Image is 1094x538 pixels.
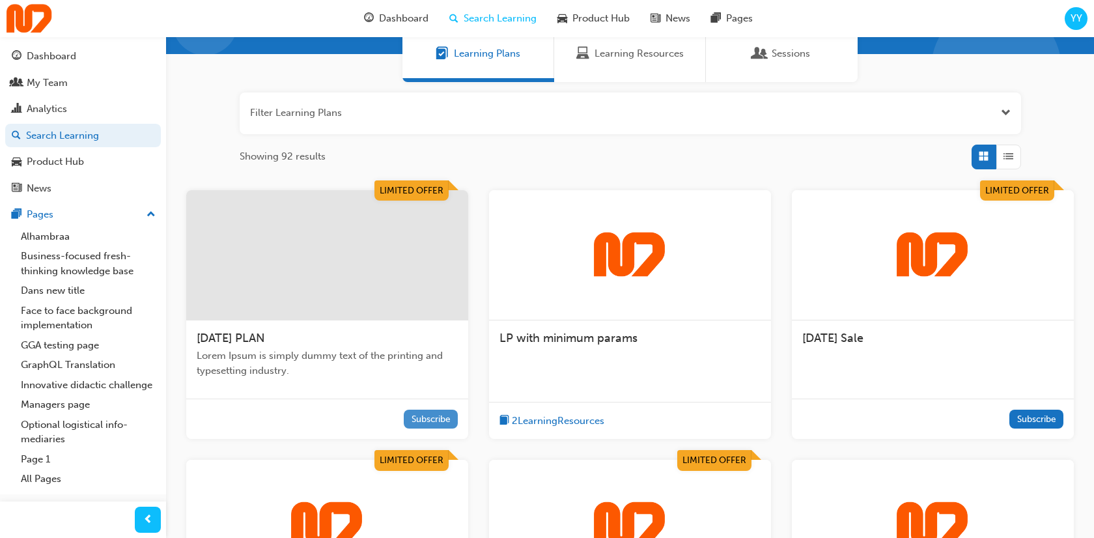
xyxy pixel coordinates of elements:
button: Subscribe [1009,410,1063,429]
span: Grid [979,149,989,164]
a: TrakLP with minimum paramsbook-icon2LearningResources [489,190,771,440]
span: Learning Plans [436,46,449,61]
a: Page 1 [16,449,161,470]
a: GGA testing page [16,335,161,356]
img: Trak [897,232,968,278]
a: Innovative didactic challenge [16,375,161,395]
span: guage-icon [364,10,374,27]
a: My Team [5,71,161,95]
span: book-icon [499,413,509,429]
span: news-icon [12,183,21,195]
div: Analytics [27,102,67,117]
div: News [27,181,51,196]
span: up-icon [147,206,156,223]
span: Learning Plans [454,46,520,61]
a: Managers page [16,395,161,415]
span: Lorem Ipsum is simply dummy text of the printing and typesetting industry. [197,348,458,378]
a: Limited OfferTrak[DATE] SaleSubscribe [792,190,1074,440]
img: Trak [594,232,666,278]
span: Product Hub [572,11,630,26]
a: news-iconNews [640,5,701,32]
button: book-icon2LearningResources [499,413,604,429]
span: Limited Offer [380,185,443,196]
span: [DATE] Sale [802,331,863,345]
div: Dashboard [27,49,76,64]
button: Subscribe [404,410,458,429]
div: Pages [27,207,53,222]
a: Learning PlansLearning Plans [402,25,554,82]
div: Product Hub [27,154,84,169]
a: News [5,177,161,201]
div: My Team [27,76,68,91]
button: Open the filter [1001,106,1011,120]
a: Analytics [5,97,161,121]
a: Business-focused fresh-thinking knowledge base [16,246,161,281]
span: Limited Offer [682,455,746,466]
span: people-icon [12,78,21,89]
button: YY [1065,7,1087,30]
span: prev-icon [143,512,153,528]
button: Pages [5,203,161,227]
span: pages-icon [711,10,721,27]
a: All Pages [16,469,161,489]
span: search-icon [12,130,21,142]
span: search-icon [449,10,458,27]
a: Learning ResourcesLearning Resources [554,25,706,82]
span: Learning Resources [595,46,684,61]
a: SessionsSessions [706,25,858,82]
span: news-icon [651,10,660,27]
a: car-iconProduct Hub [547,5,640,32]
span: Limited Offer [985,185,1049,196]
a: Optional logistical info-mediaries [16,415,161,449]
span: Pages [726,11,753,26]
a: Face to face background implementation [16,301,161,335]
a: Product Hub [5,150,161,174]
span: Learning Resources [576,46,589,61]
span: Showing 92 results [240,149,326,164]
span: LP with minimum params [499,331,638,345]
span: Search Learning [464,11,537,26]
a: GraphQL Translation [16,355,161,375]
span: Dashboard [379,11,428,26]
span: Limited Offer [380,455,443,466]
a: guage-iconDashboard [354,5,439,32]
span: News [666,11,690,26]
span: car-icon [12,156,21,168]
a: Alhambraa [16,227,161,247]
span: [DATE] PLAN [197,331,265,345]
span: car-icon [557,10,567,27]
span: pages-icon [12,209,21,221]
span: Sessions [772,46,810,61]
a: pages-iconPages [701,5,763,32]
span: chart-icon [12,104,21,115]
a: Search Learning [5,124,161,148]
a: search-iconSearch Learning [439,5,547,32]
span: 2 Learning Resources [512,414,604,429]
a: Dans new title [16,281,161,301]
img: Trak [7,4,52,33]
span: guage-icon [12,51,21,63]
button: DashboardMy TeamAnalyticsSearch LearningProduct HubNews [5,42,161,203]
a: Limited Offer[DATE] PLANLorem Ipsum is simply dummy text of the printing and typesetting industry... [186,190,468,440]
span: Sessions [753,46,766,61]
a: Dashboard [5,44,161,68]
span: List [1003,149,1013,164]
